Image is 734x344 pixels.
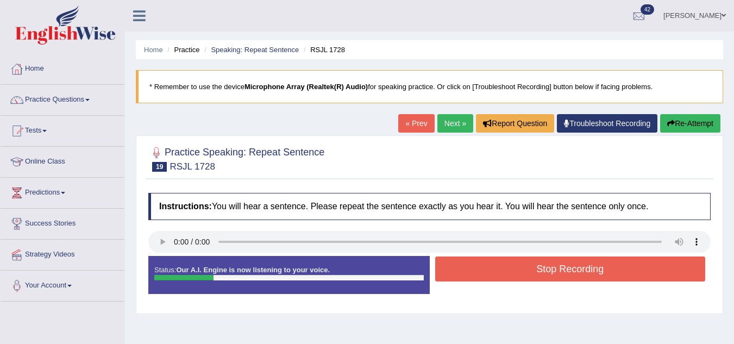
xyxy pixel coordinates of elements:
li: RSJL 1728 [301,45,345,55]
a: Success Stories [1,209,124,236]
a: Predictions [1,178,124,205]
a: Online Class [1,147,124,174]
a: « Prev [398,114,434,133]
button: Report Question [476,114,554,133]
b: Instructions: [159,202,212,211]
a: Tests [1,116,124,143]
div: Status: [148,256,430,294]
a: Next » [437,114,473,133]
a: Strategy Videos [1,240,124,267]
a: Practice Questions [1,85,124,112]
h4: You will hear a sentence. Please repeat the sentence exactly as you hear it. You will hear the se... [148,193,711,220]
small: RSJL 1728 [170,161,215,172]
a: Home [144,46,163,54]
span: 19 [152,162,167,172]
a: Your Account [1,271,124,298]
blockquote: * Remember to use the device for speaking practice. Or click on [Troubleshoot Recording] button b... [136,70,723,103]
span: 42 [641,4,654,15]
button: Stop Recording [435,257,706,282]
h2: Practice Speaking: Repeat Sentence [148,145,324,172]
li: Practice [165,45,199,55]
a: Home [1,54,124,81]
button: Re-Attempt [660,114,720,133]
strong: Our A.I. Engine is now listening to your voice. [176,266,330,274]
a: Troubleshoot Recording [557,114,657,133]
a: Speaking: Repeat Sentence [211,46,299,54]
b: Microphone Array (Realtek(R) Audio) [244,83,368,91]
